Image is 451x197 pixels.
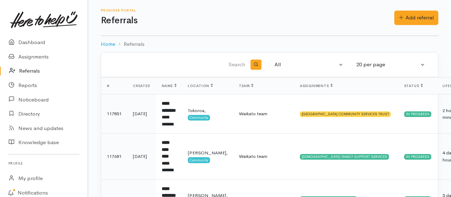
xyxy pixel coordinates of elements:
[101,36,438,53] nav: breadcrumb
[133,153,147,159] time: [DATE]
[239,84,253,88] span: Team
[101,40,115,48] a: Home
[274,61,337,69] div: All
[404,84,423,88] span: Status
[404,111,431,117] div: In progress
[188,115,210,121] span: Community
[270,58,348,72] button: All
[101,78,127,94] th: #
[188,157,210,163] span: Community
[127,78,156,94] th: Created
[115,40,144,48] li: Referrals
[300,84,333,88] span: Assignments
[239,110,289,117] div: Waikato team
[352,58,430,72] button: 20 per page
[356,61,419,69] div: 20 per page
[404,154,431,160] div: In progress
[110,56,247,73] input: Search
[101,16,394,26] h1: Referrals
[188,150,228,156] span: [PERSON_NAME],
[188,84,213,88] span: Location
[101,8,394,12] h6: Provider Portal
[239,153,289,160] div: Waikato team
[101,134,127,180] td: 117681
[8,159,79,168] h6: Profile
[101,94,127,134] td: 117851
[300,111,391,117] div: [GEOGRAPHIC_DATA] COMMUNITY SERVICES TRUST
[188,107,206,113] span: Tokoroa,
[162,84,177,88] span: Name
[394,11,438,25] a: Add referral
[300,154,389,160] div: [DEMOGRAPHIC_DATA] FAMILY SUPPORT SERVICES
[133,111,147,117] time: [DATE]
